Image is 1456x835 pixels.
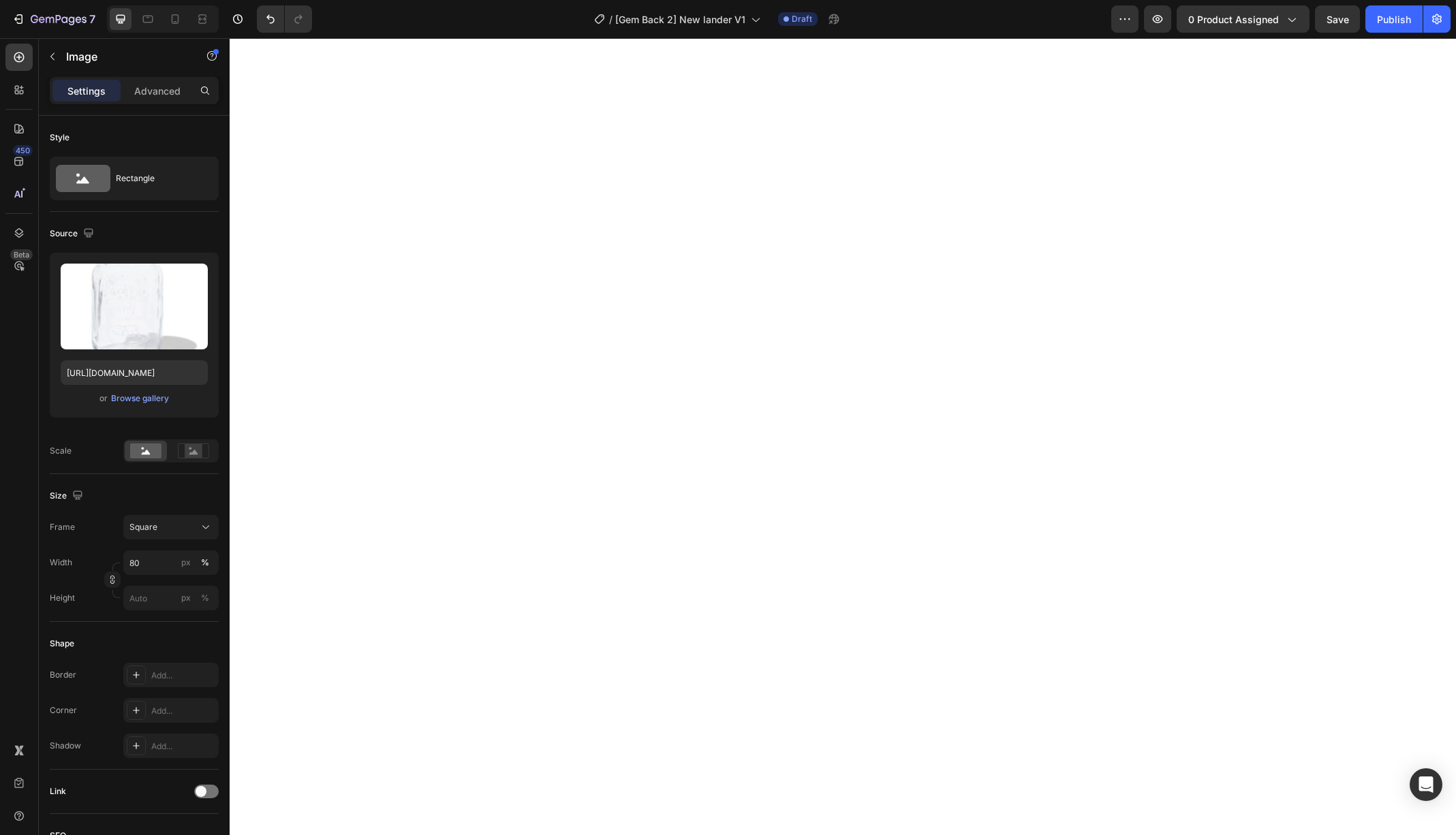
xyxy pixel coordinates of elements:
input: px% [123,586,219,610]
div: Border [50,669,76,681]
p: Settings [67,84,106,98]
div: Shadow [50,740,81,752]
button: px [197,590,213,606]
label: Width [50,556,72,569]
span: or [99,390,108,407]
input: px% [123,550,219,575]
div: Source [50,225,97,243]
div: Undo/Redo [257,5,312,33]
div: Scale [50,445,72,457]
div: Beta [10,249,33,260]
div: px [181,592,191,604]
div: Rectangle [116,163,199,194]
span: [Gem Back 2] New lander V1 [615,12,745,27]
button: px [197,554,213,571]
label: Height [50,592,75,604]
div: Add... [151,705,215,717]
button: 0 product assigned [1177,5,1310,33]
button: 7 [5,5,102,33]
img: preview-image [61,264,208,349]
input: https://example.com/image.jpg [61,360,208,385]
span: Square [129,521,157,533]
button: % [178,590,194,606]
p: Image [66,48,182,65]
div: 450 [13,145,33,156]
button: Save [1315,5,1360,33]
div: Publish [1377,12,1411,27]
button: Browse gallery [110,392,170,405]
label: Frame [50,521,75,533]
div: Style [50,131,69,144]
div: px [181,556,191,569]
span: / [609,12,613,27]
div: Open Intercom Messenger [1410,768,1442,801]
div: Shape [50,637,74,650]
div: Corner [50,704,77,716]
div: Add... [151,740,215,753]
div: Link [50,785,66,798]
div: Add... [151,669,215,682]
button: Square [123,515,219,539]
iframe: Design area [230,38,1456,835]
div: Size [50,487,86,505]
div: % [201,592,209,604]
p: 7 [89,11,95,27]
button: Publish [1365,5,1423,33]
span: Draft [792,13,812,25]
p: Advanced [134,84,181,98]
span: 0 product assigned [1188,12,1279,27]
div: % [201,556,209,569]
span: Save [1327,14,1349,25]
button: % [178,554,194,571]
